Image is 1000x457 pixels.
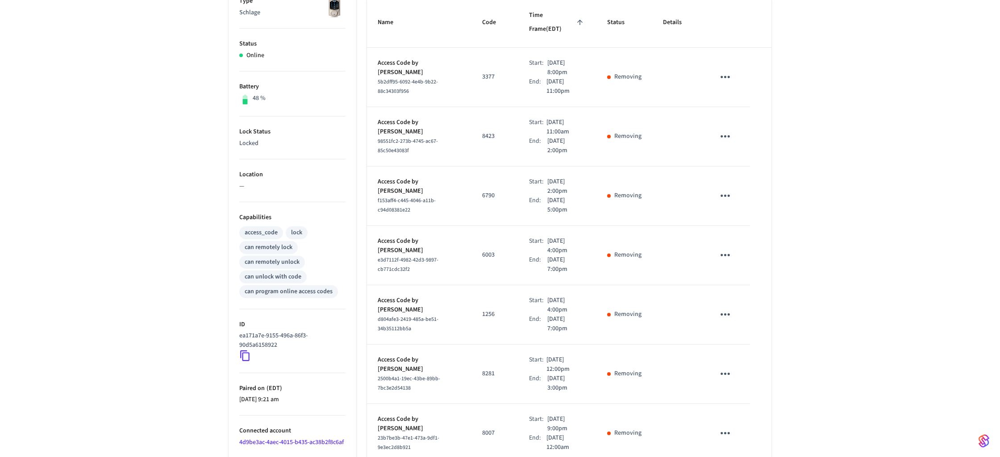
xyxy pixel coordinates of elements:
p: Removing [614,428,642,438]
div: can unlock with code [245,272,301,282]
span: ( EDT ) [265,384,282,393]
p: Connected account [239,426,346,436]
p: [DATE] 4:00pm [547,296,585,315]
p: [DATE] 11:00pm [546,77,586,96]
p: 8007 [482,428,508,438]
span: 98551fc2-273b-4745-ac67-85c50e43083f [378,137,438,154]
p: [DATE] 7:00pm [547,315,585,333]
div: Start: [529,58,547,77]
p: Removing [614,132,642,141]
div: Start: [529,237,547,255]
span: Name [378,16,405,29]
p: Battery [239,82,346,91]
p: Access Code by [PERSON_NAME] [378,296,461,315]
p: [DATE] 4:00pm [547,237,585,255]
div: End: [529,196,547,215]
p: [DATE] 7:00pm [547,255,585,274]
p: Access Code by [PERSON_NAME] [378,415,461,433]
div: Start: [529,296,547,315]
div: access_code [245,228,278,237]
div: End: [529,315,547,333]
p: [DATE] 12:00am [546,433,585,452]
p: [DATE] 8:00pm [547,58,585,77]
p: ea171a7e-9155-496a-86f3-90d5a6158922 [239,331,342,350]
span: 2500b4a1-19ec-43be-89bb-7bc3e2d54138 [378,375,440,392]
p: [DATE] 9:00pm [547,415,585,433]
p: 8423 [482,132,508,141]
p: 6003 [482,250,508,260]
p: 3377 [482,72,508,82]
div: Start: [529,118,546,137]
p: ID [239,320,346,329]
img: SeamLogoGradient.69752ec5.svg [979,434,989,448]
p: [DATE] 2:00pm [547,137,585,155]
p: — [239,182,346,191]
p: Access Code by [PERSON_NAME] [378,355,461,374]
div: End: [529,255,547,274]
div: can remotely lock [245,243,292,252]
p: Removing [614,310,642,319]
p: 1256 [482,310,508,319]
div: can program online access codes [245,287,333,296]
span: Code [482,16,508,29]
div: Start: [529,177,547,196]
p: Access Code by [PERSON_NAME] [378,118,461,137]
p: [DATE] 2:00pm [547,177,585,196]
a: 4d9be3ac-4aec-4015-b435-ac38b2f8c6af [239,438,344,447]
span: e3d7112f-4982-42d3-9897-cb771cdc32f2 [378,256,438,273]
p: Capabilities [239,213,346,222]
div: End: [529,374,547,393]
span: f153aff4-c445-4046-a11b-c94d08381e22 [378,197,436,214]
p: 48 % [253,94,266,103]
span: Details [663,16,693,29]
p: 8281 [482,369,508,378]
p: Removing [614,369,642,378]
span: Status [607,16,636,29]
p: Online [246,51,264,60]
div: Start: [529,355,546,374]
span: Time Frame(EDT) [529,8,586,37]
span: 5b2dff95-6092-4e4b-9b22-88c34303f956 [378,78,438,95]
p: [DATE] 5:00pm [547,196,585,215]
span: d804afe3-2419-485a-be51-34b35112bb5a [378,316,438,332]
p: Removing [614,72,642,82]
p: Access Code by [PERSON_NAME] [378,177,461,196]
p: Schlage [239,8,346,17]
p: [DATE] 12:00pm [546,355,586,374]
p: Paired on [239,384,346,393]
p: Lock Status [239,127,346,137]
p: [DATE] 9:21 am [239,395,346,404]
span: 23b7be3b-47e1-473a-9df1-9e3ec2d8b921 [378,434,439,451]
div: End: [529,137,547,155]
div: End: [529,77,546,96]
div: Start: [529,415,547,433]
p: Access Code by [PERSON_NAME] [378,237,461,255]
p: Locked [239,139,346,148]
div: End: [529,433,546,452]
p: [DATE] 11:00am [546,118,585,137]
div: lock [291,228,302,237]
p: Removing [614,191,642,200]
p: Removing [614,250,642,260]
p: 6790 [482,191,508,200]
p: [DATE] 3:00pm [547,374,585,393]
p: Status [239,39,346,49]
p: Location [239,170,346,179]
div: can remotely unlock [245,258,300,267]
p: Access Code by [PERSON_NAME] [378,58,461,77]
